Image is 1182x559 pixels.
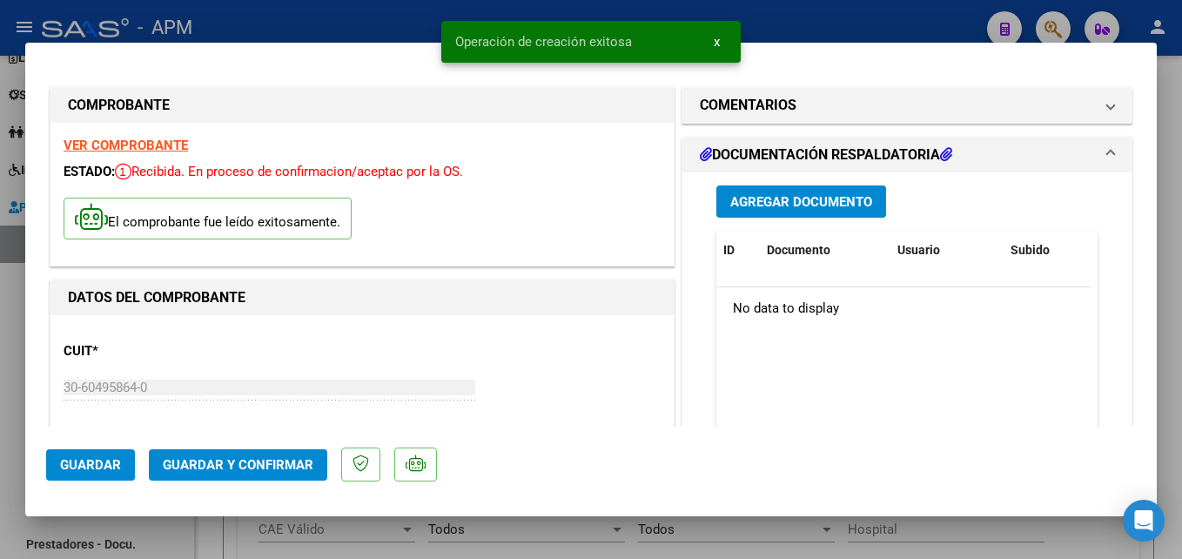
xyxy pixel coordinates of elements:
span: Agregar Documento [730,194,872,210]
p: El comprobante fue leído exitosamente. [64,198,352,240]
span: Guardar [60,457,121,473]
button: Guardar y Confirmar [149,449,327,481]
button: x [700,26,734,57]
h1: DOCUMENTACIÓN RESPALDATORIA [700,145,952,165]
span: Recibida. En proceso de confirmacion/aceptac por la OS. [115,164,463,179]
a: VER COMPROBANTE [64,138,188,153]
datatable-header-cell: Subido [1004,232,1091,269]
span: ESTADO: [64,164,115,179]
span: Guardar y Confirmar [163,457,313,473]
strong: COMPROBANTE [68,97,170,113]
mat-expansion-panel-header: DOCUMENTACIÓN RESPALDATORIA [682,138,1132,172]
div: DOCUMENTACIÓN RESPALDATORIA [682,172,1132,534]
datatable-header-cell: Acción [1091,232,1178,269]
span: x [714,34,720,50]
div: Open Intercom Messenger [1123,500,1165,542]
button: Agregar Documento [716,185,886,218]
mat-expansion-panel-header: COMENTARIOS [682,88,1132,123]
span: ID [723,243,735,257]
datatable-header-cell: Documento [760,232,890,269]
span: Documento [767,243,830,257]
span: Operación de creación exitosa [455,33,632,51]
h1: COMENTARIOS [700,95,796,116]
span: Usuario [897,243,940,257]
strong: DATOS DEL COMPROBANTE [68,289,245,306]
p: CUIT [64,341,243,361]
button: Guardar [46,449,135,481]
div: No data to display [716,287,1091,331]
datatable-header-cell: ID [716,232,760,269]
span: Subido [1011,243,1050,257]
datatable-header-cell: Usuario [890,232,1004,269]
